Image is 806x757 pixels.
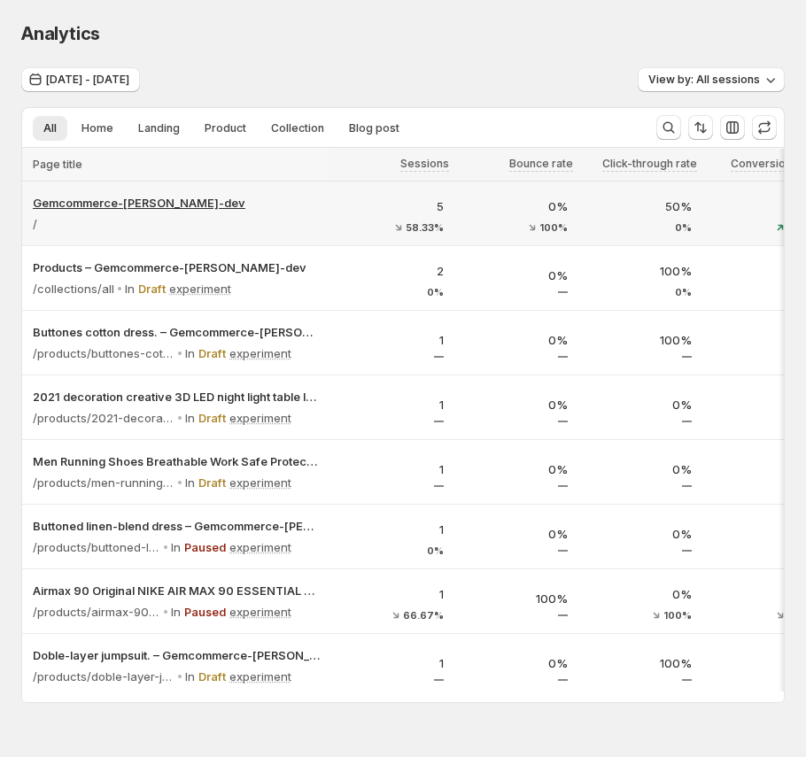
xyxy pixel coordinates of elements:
span: Blog post [349,121,399,135]
p: 0% [465,525,568,543]
p: 0% [589,525,692,543]
span: 58.33% [406,222,444,233]
p: experiment [169,280,231,297]
span: Bounce rate [509,157,573,171]
span: 100% [663,610,692,621]
p: / [33,215,37,233]
span: 66.67% [403,610,444,621]
p: 50% [589,197,692,215]
button: Buttoned linen-blend dress – Gemcommerce-[PERSON_NAME]-dev [33,517,320,535]
button: Products – Gemcommerce-[PERSON_NAME]-dev [33,259,320,276]
p: Draft [138,280,166,297]
button: Airmax 90 Original NIKE AIR MAX 90 ESSENTIAL men's Running Shoes Sport – Gemcommerce-[PERSON_NAME... [33,582,320,599]
button: Gemcommerce-[PERSON_NAME]-dev [33,194,320,212]
p: 1 [341,585,444,603]
span: 0% [427,545,444,556]
p: experiment [229,603,291,621]
button: [DATE] - [DATE] [21,67,140,92]
button: 2021 decoration creative 3D LED night light table lamp children bedroo – Gemcommerce-[PERSON_NAME... [33,388,320,406]
button: Doble-layer jumpsuit. – Gemcommerce-[PERSON_NAME] [33,646,320,664]
p: 100% [465,590,568,607]
span: [DATE] - [DATE] [46,73,129,87]
p: 0% [465,197,568,215]
span: Click-through rate [602,157,697,171]
span: Analytics [21,23,100,44]
button: Men Running Shoes Breathable Work Safe Protective Shoes Steel Head Sma – Gemcommerce-[PERSON_NAME... [33,452,320,470]
p: In [185,474,195,491]
p: Draft [198,409,226,427]
p: 1 [341,331,444,349]
span: View by: All sessions [648,73,760,87]
p: Draft [198,668,226,685]
span: Sessions [400,157,449,171]
button: Sort the results [688,115,713,140]
p: In [171,603,181,621]
p: experiment [229,668,291,685]
p: /products/buttones-cotton-dress [33,344,174,362]
p: 1 [341,654,444,672]
p: /products/2021-decoration-creative-3d-led-night-light-table-lamp-children-bedroom-child-gift-home [33,409,174,427]
span: 0% [675,287,692,297]
p: Paused [184,538,226,556]
p: 0% [465,460,568,478]
p: /products/men-running-shoes-breathable-work-safe-protective-shoes-steel-head-smashing-anti-punctu... [33,474,174,491]
p: 0% [465,331,568,349]
p: experiment [229,474,291,491]
span: 0% [675,222,692,233]
span: Home [81,121,113,135]
p: In [125,280,135,297]
p: Paused [184,603,226,621]
p: 0% [465,654,568,672]
p: experiment [229,409,291,427]
p: In [185,409,195,427]
p: 100% [589,331,692,349]
p: 1 [341,460,444,478]
span: Landing [138,121,180,135]
p: 5 [341,197,444,215]
p: 0% [589,585,692,603]
span: Product [205,121,246,135]
p: Draft [198,474,226,491]
button: View by: All sessions [638,67,785,92]
p: 0% [465,396,568,413]
p: /products/doble-layer-jumpsuit [33,668,174,685]
span: Collection [271,121,324,135]
p: 100% [589,654,692,672]
button: Buttones cotton dress. – Gemcommerce-[PERSON_NAME] [33,323,320,341]
span: Page title [33,158,82,172]
p: Draft [198,344,226,362]
p: 1 [341,396,444,413]
p: /products/airmax-90-original-nike-air-max-90-essential-mens-running-shoes-sport-outdoor-sneakers-... [33,603,160,621]
span: 0% [427,287,444,297]
p: In [171,538,181,556]
p: In [185,344,195,362]
span: All [43,121,57,135]
p: 0% [589,460,692,478]
p: 0% [589,396,692,413]
span: 100% [539,222,568,233]
p: 0% [465,266,568,284]
p: 2 [341,262,444,280]
p: experiment [229,538,291,556]
p: /products/buttoned-linen-blend-dress [33,538,160,556]
p: 100% [589,262,692,280]
button: Search and filter results [656,115,681,140]
p: 1 [341,521,444,538]
p: In [185,668,195,685]
p: /collections/all [33,280,114,297]
p: experiment [229,344,291,362]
